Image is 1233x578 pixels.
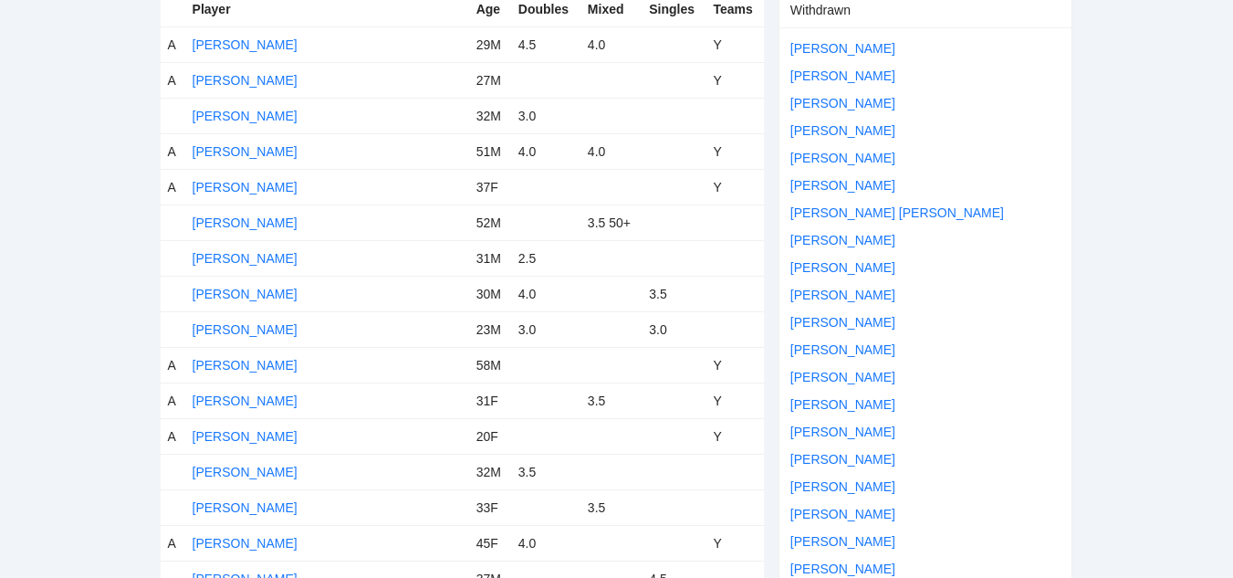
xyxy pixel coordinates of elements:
td: 3.0 [511,98,580,133]
a: [PERSON_NAME] [790,151,895,165]
td: 31M [469,240,511,276]
td: Y [705,418,763,454]
td: 3.5 [642,276,705,311]
a: [PERSON_NAME] [790,123,895,138]
td: 4.0 [580,133,642,169]
a: [PERSON_NAME] [193,73,298,88]
a: [PERSON_NAME] [193,394,298,408]
td: 29M [469,26,511,62]
td: Y [705,383,763,418]
a: [PERSON_NAME] [790,397,895,412]
a: [PERSON_NAME] [193,429,298,444]
td: A [161,26,185,62]
a: [PERSON_NAME] [790,425,895,439]
td: 4.0 [511,133,580,169]
td: 33F [469,489,511,525]
td: Y [705,26,763,62]
a: [PERSON_NAME] [193,500,298,515]
a: [PERSON_NAME] [193,465,298,479]
td: 51M [469,133,511,169]
a: [PERSON_NAME] [790,315,895,330]
td: 20F [469,418,511,454]
td: 52M [469,205,511,240]
a: [PERSON_NAME] [790,178,895,193]
a: [PERSON_NAME] [PERSON_NAME] [790,205,1004,220]
a: [PERSON_NAME] [193,536,298,551]
td: 3.5 [580,383,642,418]
td: 3.5 [511,454,580,489]
a: [PERSON_NAME] [790,260,895,275]
a: [PERSON_NAME] [193,215,298,230]
td: A [161,383,185,418]
a: [PERSON_NAME] [193,144,298,159]
td: 3.5 [580,489,642,525]
a: [PERSON_NAME] [193,251,298,266]
td: 4.0 [580,26,642,62]
td: 58M [469,347,511,383]
td: 23M [469,311,511,347]
td: Y [705,133,763,169]
td: 3.5 50+ [580,205,642,240]
td: 4.0 [511,525,580,561]
td: Y [705,169,763,205]
a: [PERSON_NAME] [790,452,895,467]
td: 4.0 [511,276,580,311]
td: 2.5 [511,240,580,276]
td: 32M [469,98,511,133]
td: A [161,347,185,383]
td: 3.0 [642,311,705,347]
a: [PERSON_NAME] [790,562,895,576]
a: [PERSON_NAME] [790,68,895,83]
a: [PERSON_NAME] [790,41,895,56]
td: Y [705,62,763,98]
td: Y [705,347,763,383]
a: [PERSON_NAME] [790,288,895,302]
td: 37F [469,169,511,205]
td: 31F [469,383,511,418]
td: A [161,62,185,98]
td: 45F [469,525,511,561]
td: 30M [469,276,511,311]
a: [PERSON_NAME] [790,507,895,521]
a: [PERSON_NAME] [193,358,298,373]
a: [PERSON_NAME] [790,534,895,549]
td: 27M [469,62,511,98]
a: [PERSON_NAME] [193,287,298,301]
a: [PERSON_NAME] [193,180,298,194]
td: 3.0 [511,311,580,347]
td: A [161,169,185,205]
a: [PERSON_NAME] [790,479,895,494]
td: 4.5 [511,26,580,62]
td: A [161,525,185,561]
a: [PERSON_NAME] [790,96,895,110]
a: [PERSON_NAME] [193,322,298,337]
a: [PERSON_NAME] [193,37,298,52]
a: [PERSON_NAME] [193,109,298,123]
td: Y [705,525,763,561]
a: [PERSON_NAME] [790,342,895,357]
a: [PERSON_NAME] [790,233,895,247]
td: A [161,133,185,169]
a: [PERSON_NAME] [790,370,895,384]
td: A [161,418,185,454]
td: 32M [469,454,511,489]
